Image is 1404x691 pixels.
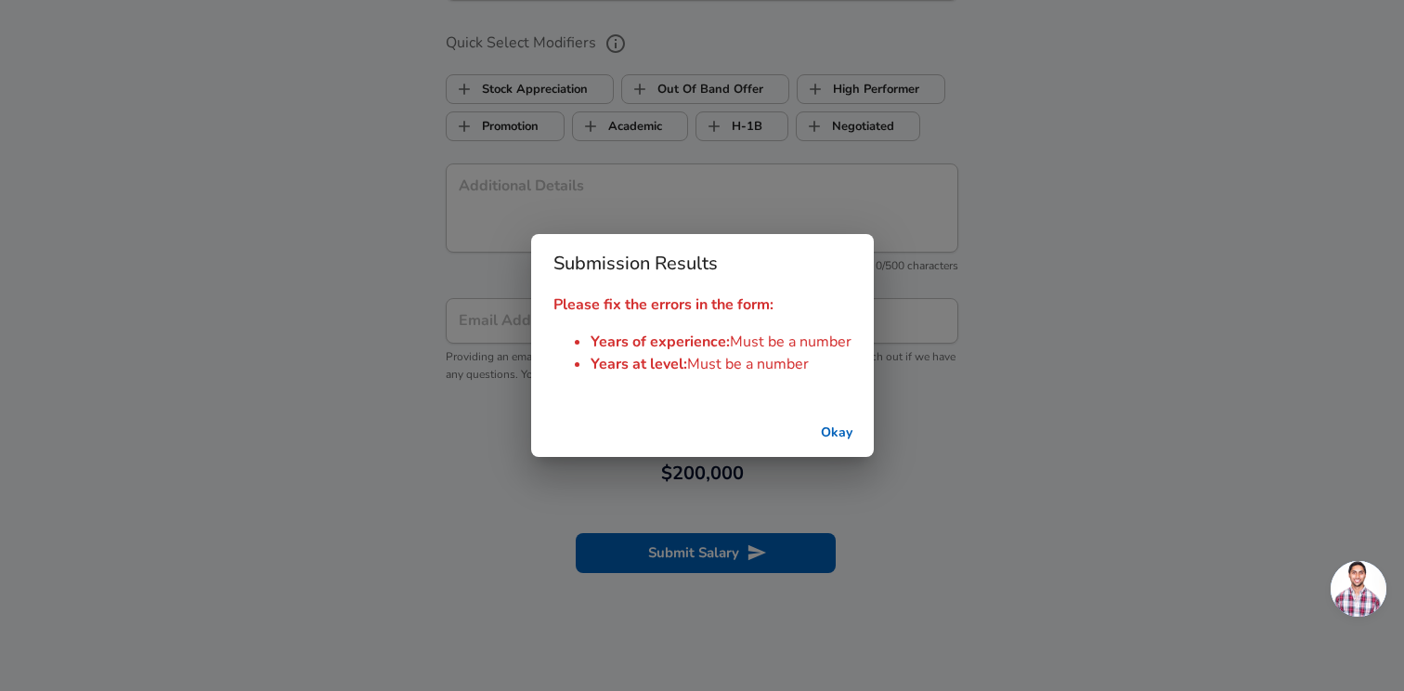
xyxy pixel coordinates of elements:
span: Must be a number [730,332,851,352]
span: Must be a number [687,354,809,374]
span: Years at level : [591,354,687,374]
div: Open chat [1331,561,1386,617]
button: successful-submission-button [807,416,866,450]
h2: Submission Results [531,234,874,293]
strong: Please fix the errors in the form: [553,294,773,315]
span: Years of experience : [591,332,730,352]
